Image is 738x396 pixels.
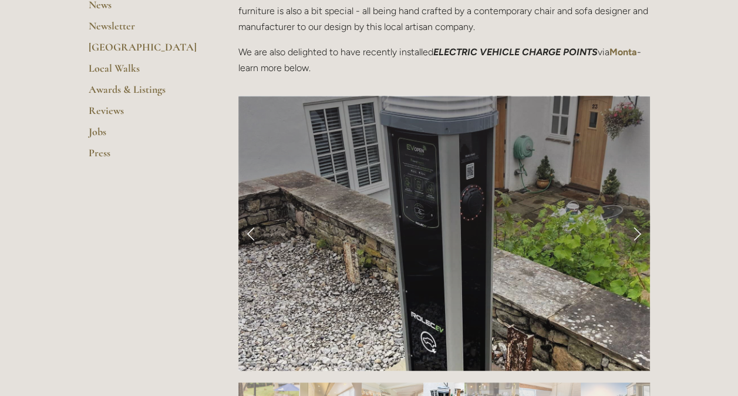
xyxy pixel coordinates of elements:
[433,46,598,58] em: ELECTRIC VEHICLE CHARGE POINTS
[89,41,201,62] a: [GEOGRAPHIC_DATA]
[89,19,201,41] a: Newsletter
[238,44,650,76] p: We are also delighted to have recently installed via - learn more below.
[89,146,201,167] a: Press
[89,125,201,146] a: Jobs
[624,216,650,251] a: Next Slide
[238,216,264,251] a: Previous Slide
[89,83,201,104] a: Awards & Listings
[89,104,201,125] a: Reviews
[89,62,201,83] a: Local Walks
[609,46,637,58] a: Monta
